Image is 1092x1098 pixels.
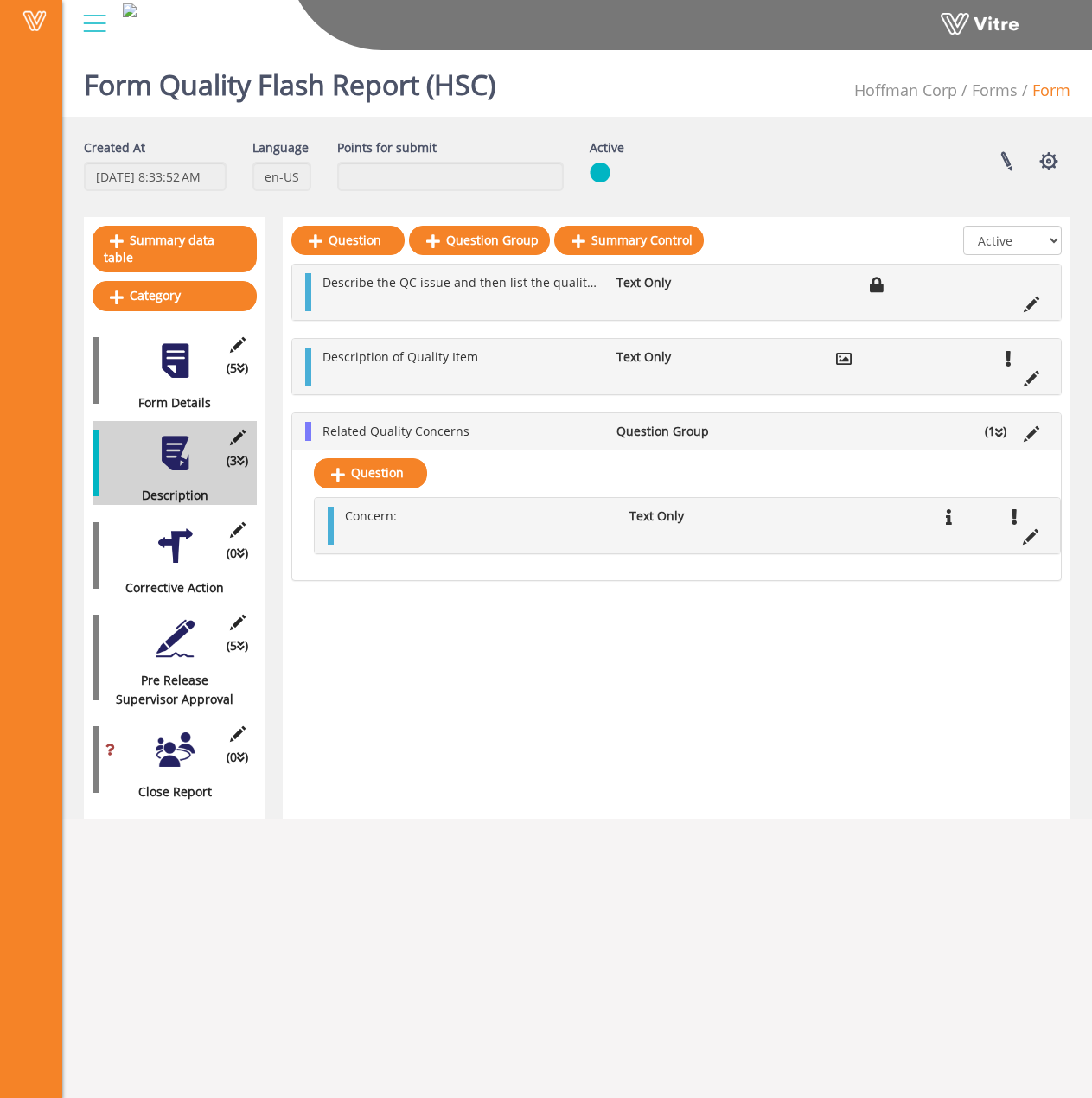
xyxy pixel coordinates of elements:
[621,507,727,526] li: Text Only
[123,3,137,17] img: 145bab0d-ac9d-4db8-abe7-48df42b8fa0a.png
[227,451,248,470] span: (3 )
[854,80,957,100] span: 210
[608,348,718,367] li: Text Only
[322,348,478,365] span: Description of Quality Item
[93,782,244,801] div: Close Report
[590,138,624,157] label: Active
[554,226,704,255] a: Summary Control
[972,80,1018,100] a: Forms
[608,422,718,441] li: Question Group
[409,226,550,255] a: Question Group
[84,138,145,157] label: Created At
[322,274,780,290] span: Describe the QC issue and then list the quality concerns related to the process
[84,43,495,117] h1: Form Quality Flash Report (HSC)
[314,458,427,488] a: Question
[322,423,469,439] span: Related Quality Concerns
[590,162,610,183] img: yes
[227,359,248,378] span: (5 )
[93,671,244,709] div: Pre Release Supervisor Approval
[93,393,244,412] div: Form Details
[345,508,397,524] span: Concern:
[976,422,1015,441] li: (1 )
[608,273,718,292] li: Text Only
[252,138,309,157] label: Language
[291,226,405,255] a: Question
[227,748,248,767] span: (0 )
[93,281,257,310] a: Category
[1018,78,1070,102] li: Form
[93,226,257,272] a: Summary data table
[337,138,437,157] label: Points for submit
[227,544,248,563] span: (0 )
[227,636,248,655] span: (5 )
[93,578,244,597] div: Corrective Action
[93,486,244,505] div: Description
